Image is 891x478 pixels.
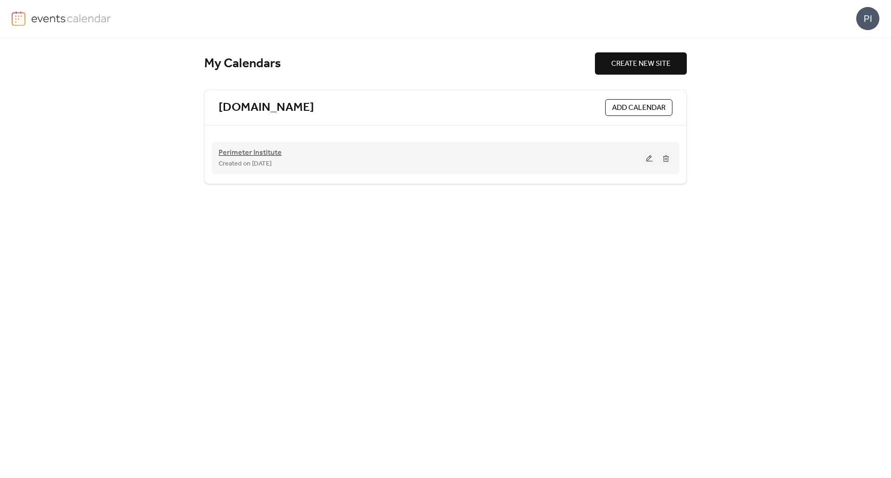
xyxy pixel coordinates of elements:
span: Created on [DATE] [219,159,271,170]
a: Perimeter Institute [219,150,282,156]
span: CREATE NEW SITE [611,58,671,70]
div: My Calendars [204,56,595,72]
img: logo [12,11,26,26]
img: logo-type [31,11,111,25]
span: Perimeter Institute [219,147,282,159]
button: CREATE NEW SITE [595,52,687,75]
a: [DOMAIN_NAME] [219,100,314,115]
button: ADD CALENDAR [605,99,672,116]
span: ADD CALENDAR [612,102,665,114]
div: PI [856,7,879,30]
